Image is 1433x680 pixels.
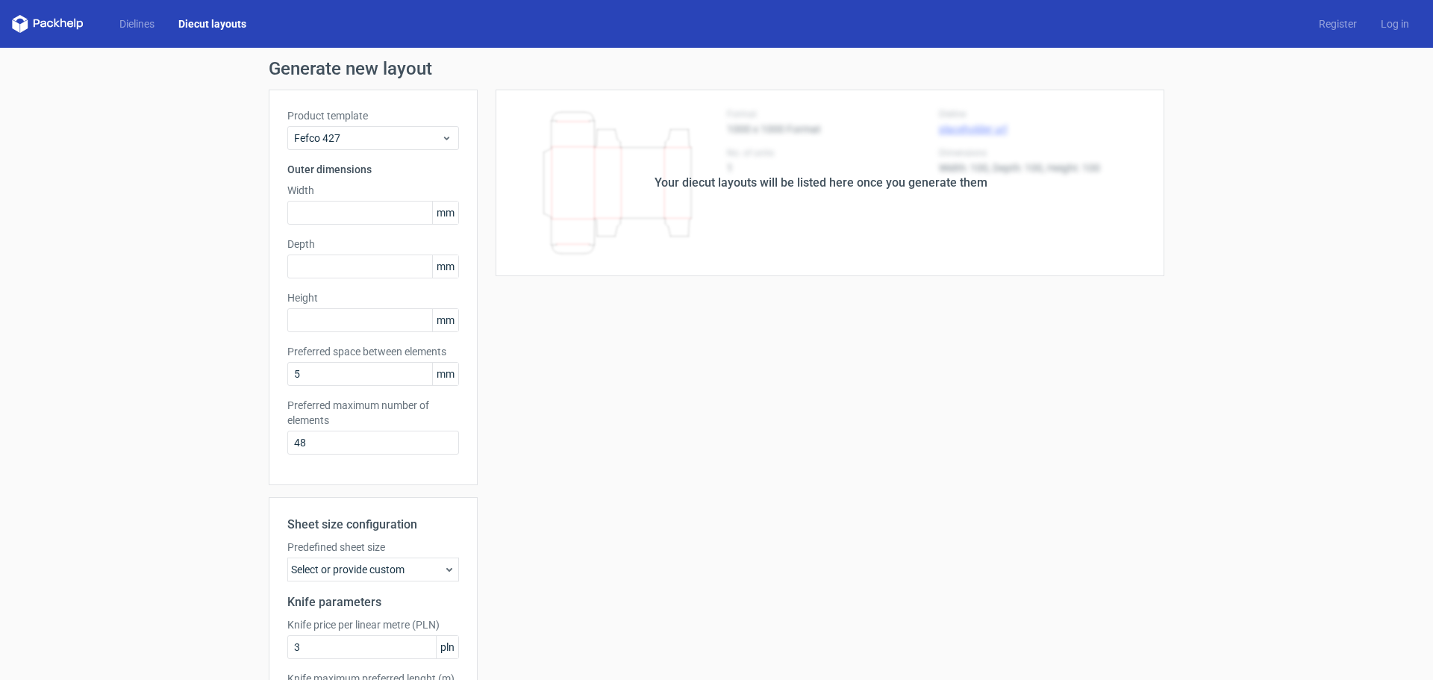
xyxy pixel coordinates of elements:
[287,108,459,123] label: Product template
[1307,16,1369,31] a: Register
[287,398,459,428] label: Preferred maximum number of elements
[287,183,459,198] label: Width
[287,516,459,534] h2: Sheet size configuration
[269,60,1164,78] h1: Generate new layout
[287,540,459,555] label: Predefined sheet size
[107,16,166,31] a: Dielines
[432,363,458,385] span: mm
[287,162,459,177] h3: Outer dimensions
[1369,16,1421,31] a: Log in
[655,174,987,192] div: Your diecut layouts will be listed here once you generate them
[287,593,459,611] h2: Knife parameters
[287,558,459,581] div: Select or provide custom
[287,344,459,359] label: Preferred space between elements
[287,290,459,305] label: Height
[436,636,458,658] span: pln
[294,131,441,146] span: Fefco 427
[432,202,458,224] span: mm
[432,255,458,278] span: mm
[287,237,459,252] label: Depth
[287,617,459,632] label: Knife price per linear metre (PLN)
[432,309,458,331] span: mm
[166,16,258,31] a: Diecut layouts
